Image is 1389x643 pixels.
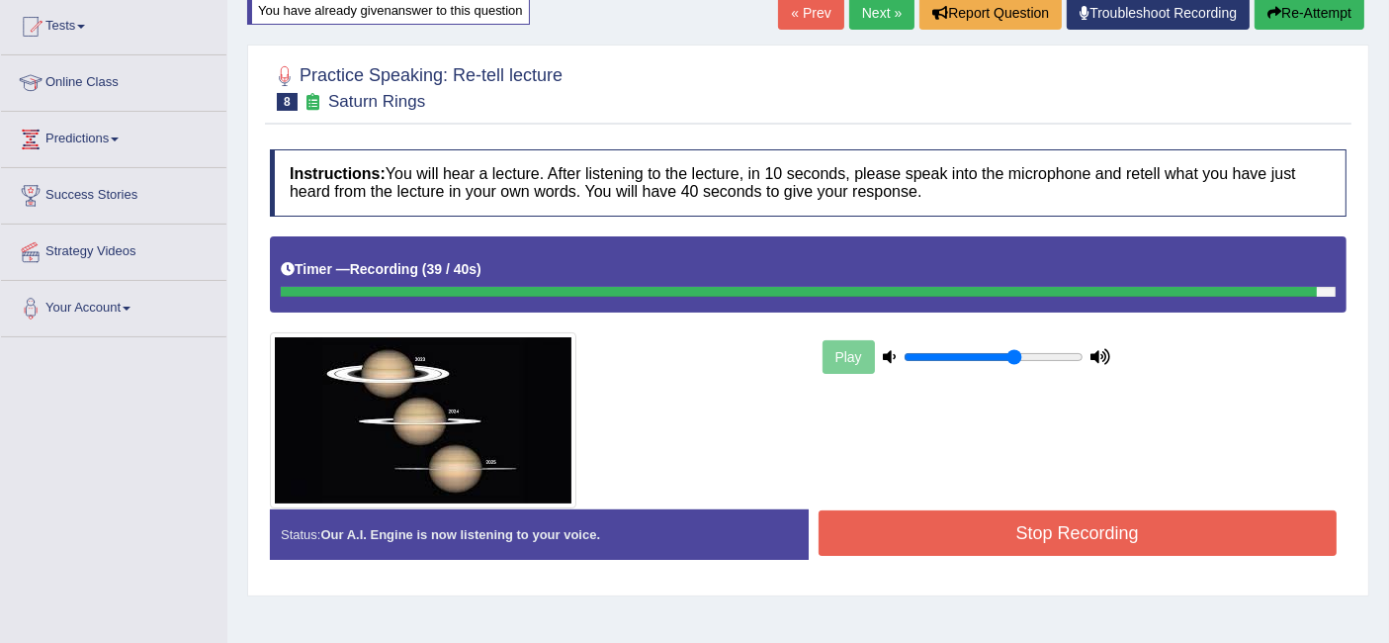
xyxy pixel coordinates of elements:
button: Stop Recording [819,510,1338,556]
span: 8 [277,93,298,111]
h4: You will hear a lecture. After listening to the lecture, in 10 seconds, please speak into the mic... [270,149,1346,216]
div: Status: [270,509,809,560]
b: ( [422,261,427,277]
h5: Timer — [281,262,481,277]
b: Recording [350,261,418,277]
a: Predictions [1,112,226,161]
b: 39 / 40s [427,261,477,277]
a: Online Class [1,55,226,105]
b: Instructions: [290,165,386,182]
h2: Practice Speaking: Re-tell lecture [270,61,563,111]
a: Your Account [1,281,226,330]
a: Success Stories [1,168,226,218]
small: Saturn Rings [328,92,425,111]
a: Strategy Videos [1,225,226,274]
strong: Our A.I. Engine is now listening to your voice. [320,527,600,542]
b: ) [477,261,481,277]
small: Exam occurring question [303,93,323,112]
